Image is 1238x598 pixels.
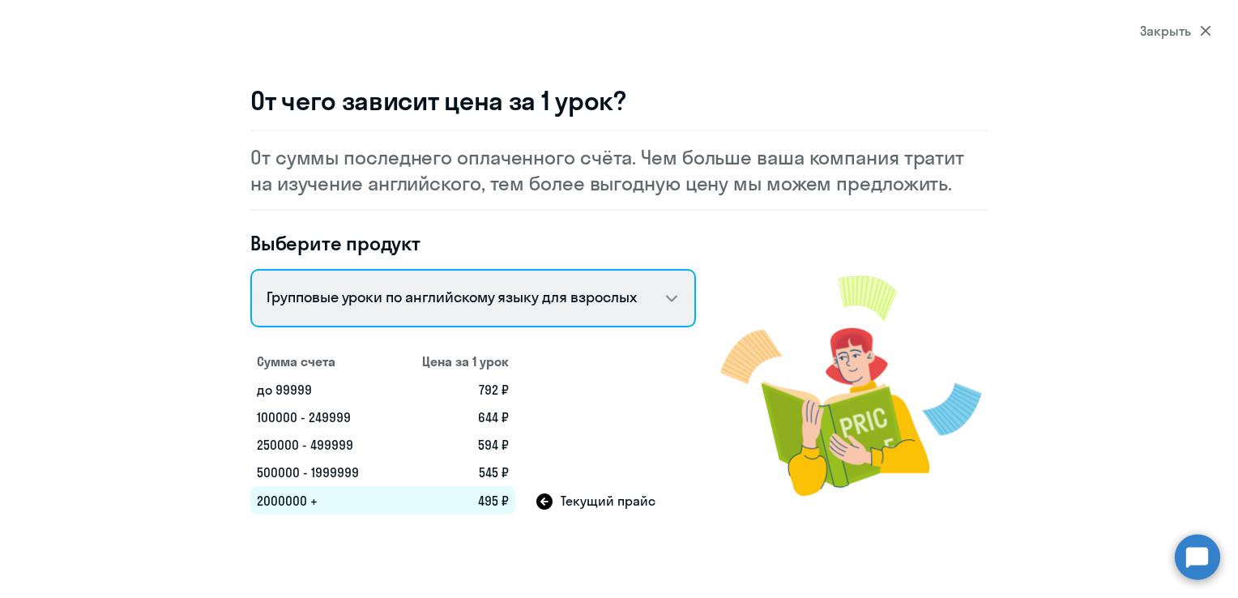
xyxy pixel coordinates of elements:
[250,84,988,117] h3: От чего зависит цена за 1 урок?
[250,404,392,431] td: 100000 - 249999
[720,256,988,515] img: modal-image.png
[1140,21,1211,41] div: Закрыть
[250,459,392,486] td: 500000 - 1999999
[392,404,515,431] td: 644 ₽
[250,230,696,256] h4: Выберите продукт
[392,376,515,404] td: 792 ₽
[250,144,988,196] p: От суммы последнего оплаченного счёта. Чем больше ваша компания тратит на изучение английского, т...
[392,431,515,459] td: 594 ₽
[392,347,515,376] th: Цена за 1 урок
[515,486,696,515] td: Текущий прайс
[250,347,392,376] th: Сумма счета
[250,486,392,515] td: 2000000 +
[392,486,515,515] td: 495 ₽
[392,459,515,486] td: 545 ₽
[250,376,392,404] td: до 99999
[250,431,392,459] td: 250000 - 499999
